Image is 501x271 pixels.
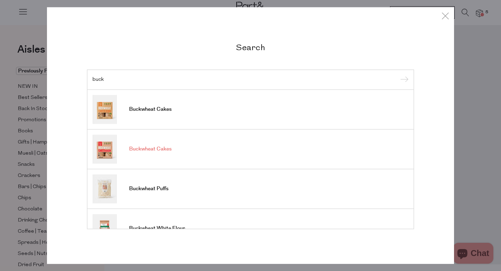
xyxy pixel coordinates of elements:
img: Buckwheat Cakes [93,134,117,163]
a: Buckwheat White Flour [93,214,408,243]
img: Buckwheat Cakes [93,95,117,124]
h2: Search [87,42,414,52]
span: Buckwheat White Flour [129,225,185,232]
span: Buckwheat Cakes [129,146,172,153]
a: Buckwheat Puffs [93,174,408,203]
img: Buckwheat Puffs [93,174,117,203]
a: Buckwheat Cakes [93,134,408,163]
a: Buckwheat Cakes [93,95,408,124]
span: Buckwheat Puffs [129,185,168,192]
input: Search [93,77,408,82]
span: Buckwheat Cakes [129,106,172,113]
img: Buckwheat White Flour [93,214,117,243]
